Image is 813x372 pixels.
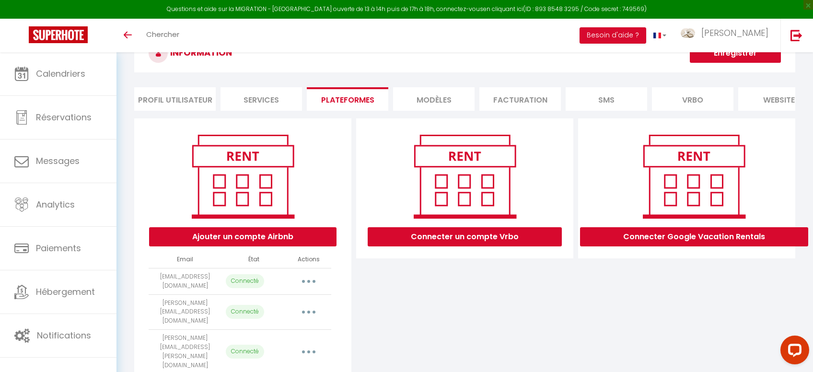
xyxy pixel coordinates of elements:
[681,28,695,38] img: ...
[149,251,221,268] th: Email
[674,19,780,52] a: ... [PERSON_NAME]
[566,87,647,111] li: SMS
[404,130,526,222] img: rent.png
[134,87,216,111] li: Profil Utilisateur
[221,87,302,111] li: Services
[690,44,781,63] button: Enregistrer
[29,26,88,43] img: Super Booking
[36,286,95,298] span: Hébergement
[701,27,768,39] span: [PERSON_NAME]
[226,305,264,319] p: Connecté
[134,34,795,72] h3: INFORMATION
[36,155,80,167] span: Messages
[36,198,75,210] span: Analytics
[226,345,264,359] p: Connecté
[226,274,264,288] p: Connecté
[773,332,813,372] iframe: LiveChat chat widget
[580,27,646,44] button: Besoin d'aide ?
[146,29,179,39] span: Chercher
[36,68,85,80] span: Calendriers
[149,227,337,246] button: Ajouter un compte Airbnb
[368,227,562,246] button: Connecter un compte Vrbo
[580,227,808,246] button: Connecter Google Vacation Rentals
[790,29,802,41] img: logout
[286,251,331,268] th: Actions
[633,130,755,222] img: rent.png
[36,111,92,123] span: Réservations
[393,87,475,111] li: MODÈLES
[479,87,561,111] li: Facturation
[149,268,221,294] td: [EMAIL_ADDRESS][DOMAIN_NAME]
[182,130,304,222] img: rent.png
[139,19,186,52] a: Chercher
[222,251,286,268] th: État
[307,87,388,111] li: Plateformes
[652,87,733,111] li: Vrbo
[483,5,523,13] a: en cliquant ici
[37,329,91,341] span: Notifications
[36,242,81,254] span: Paiements
[149,294,221,330] td: [PERSON_NAME][EMAIL_ADDRESS][DOMAIN_NAME]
